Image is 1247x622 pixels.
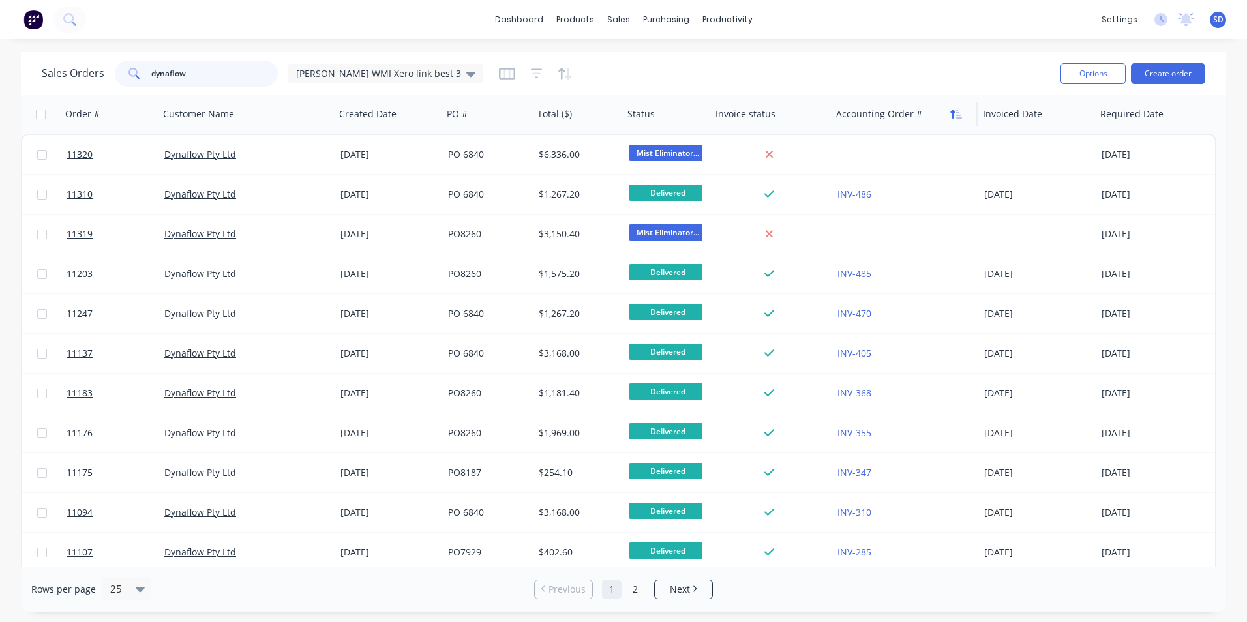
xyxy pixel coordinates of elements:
[837,387,871,399] a: INV-368
[984,267,1091,280] div: [DATE]
[984,188,1091,201] div: [DATE]
[548,583,586,596] span: Previous
[1102,506,1205,519] div: [DATE]
[163,108,234,121] div: Customer Name
[67,135,164,174] a: 11320
[601,10,637,29] div: sales
[984,466,1091,479] div: [DATE]
[1102,466,1205,479] div: [DATE]
[448,387,524,400] div: PO8260
[629,344,707,360] span: Delivered
[42,67,104,80] h1: Sales Orders
[448,466,524,479] div: PO8187
[670,583,690,596] span: Next
[629,145,707,161] span: Mist Eliminator...
[340,307,438,320] div: [DATE]
[31,583,96,596] span: Rows per page
[539,466,614,479] div: $254.10
[340,506,438,519] div: [DATE]
[837,307,871,319] a: INV-470
[67,426,93,439] span: 11176
[837,506,871,518] a: INV-310
[164,228,236,240] a: Dynaflow Pty Ltd
[539,506,614,519] div: $3,168.00
[340,426,438,439] div: [DATE]
[629,264,707,280] span: Delivered
[837,188,871,200] a: INV-486
[1102,347,1205,360] div: [DATE]
[539,307,614,320] div: $1,267.20
[984,546,1091,559] div: [DATE]
[1095,10,1144,29] div: settings
[340,148,438,161] div: [DATE]
[448,347,524,360] div: PO 6840
[23,10,43,29] img: Factory
[67,466,93,479] span: 11175
[164,148,236,160] a: Dynaflow Pty Ltd
[837,426,871,439] a: INV-355
[67,188,93,201] span: 11310
[1102,148,1205,161] div: [DATE]
[715,108,775,121] div: Invoice status
[340,188,438,201] div: [DATE]
[1213,14,1224,25] span: SD
[984,307,1091,320] div: [DATE]
[984,506,1091,519] div: [DATE]
[655,583,712,596] a: Next page
[340,387,438,400] div: [DATE]
[151,61,278,87] input: Search...
[696,10,759,29] div: productivity
[529,580,718,599] ul: Pagination
[627,108,655,121] div: Status
[67,294,164,333] a: 11247
[1060,63,1126,84] button: Options
[1102,426,1205,439] div: [DATE]
[67,493,164,532] a: 11094
[67,267,93,280] span: 11203
[629,503,707,519] span: Delivered
[448,188,524,201] div: PO 6840
[984,426,1091,439] div: [DATE]
[488,10,550,29] a: dashboard
[67,307,93,320] span: 11247
[539,267,614,280] div: $1,575.20
[67,175,164,214] a: 11310
[67,387,93,400] span: 11183
[67,546,93,559] span: 11107
[67,506,93,519] span: 11094
[1102,188,1205,201] div: [DATE]
[1102,387,1205,400] div: [DATE]
[448,228,524,241] div: PO8260
[448,307,524,320] div: PO 6840
[67,254,164,293] a: 11203
[67,228,93,241] span: 11319
[67,453,164,492] a: 11175
[67,334,164,373] a: 11137
[448,546,524,559] div: PO7929
[340,546,438,559] div: [DATE]
[67,148,93,161] span: 11320
[164,466,236,479] a: Dynaflow Pty Ltd
[837,347,871,359] a: INV-405
[629,185,707,201] span: Delivered
[984,387,1091,400] div: [DATE]
[539,546,614,559] div: $402.60
[448,267,524,280] div: PO8260
[447,108,468,121] div: PO #
[629,423,707,439] span: Delivered
[340,466,438,479] div: [DATE]
[539,426,614,439] div: $1,969.00
[164,546,236,558] a: Dynaflow Pty Ltd
[629,463,707,479] span: Delivered
[837,546,871,558] a: INV-285
[340,267,438,280] div: [DATE]
[340,228,438,241] div: [DATE]
[65,108,100,121] div: Order #
[602,580,622,599] a: Page 1 is your current page
[539,387,614,400] div: $1,181.40
[67,533,164,572] a: 11107
[339,108,397,121] div: Created Date
[539,228,614,241] div: $3,150.40
[164,506,236,518] a: Dynaflow Pty Ltd
[629,224,707,241] span: Mist Eliminator...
